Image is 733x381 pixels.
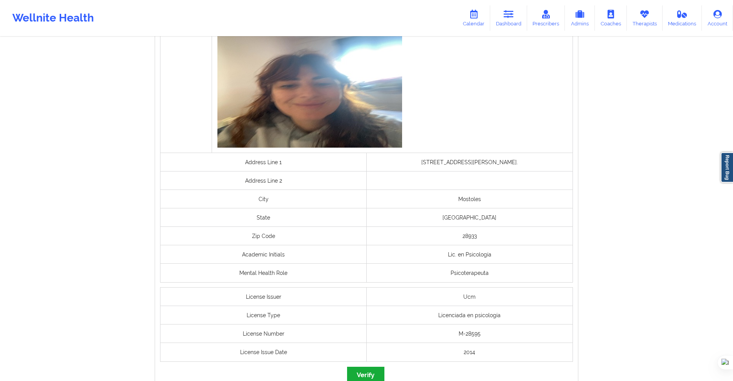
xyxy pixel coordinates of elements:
[160,171,367,190] div: Address Line 2
[160,227,367,245] div: Zip Code
[367,245,573,264] div: Lic. en Psicología
[367,288,573,306] div: Ucm
[457,5,490,31] a: Calendar
[565,5,595,31] a: Admins
[160,245,367,264] div: Academic Initials
[627,5,663,31] a: Therapists
[367,208,573,227] div: [GEOGRAPHIC_DATA]
[160,264,367,282] div: Mental Health Role
[367,324,573,343] div: M-28595
[367,190,573,208] div: Mostoles
[490,5,527,31] a: Dashboard
[160,306,367,324] div: License Type
[217,9,402,148] img: ecc36001-3708-4719-a16b-8a7891273702_RosaJim%C3%A9nez__selfie_1759752733137.jpg
[527,5,565,31] a: Prescribers
[367,306,573,324] div: Licenciada en psicología
[160,288,367,306] div: License Issuer
[721,152,733,183] a: Report Bug
[595,5,627,31] a: Coaches
[663,5,702,31] a: Medications
[367,264,573,282] div: Psicoterapeuta
[367,343,573,361] div: 2014
[160,324,367,343] div: License Number
[160,190,367,208] div: City
[160,4,212,153] div: Selfie
[160,208,367,227] div: State
[367,153,573,171] div: [STREET_ADDRESS][PERSON_NAME].
[160,153,367,171] div: Address Line 1
[160,343,367,361] div: License Issue Date
[367,227,573,245] div: 28933
[702,5,733,31] a: Account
